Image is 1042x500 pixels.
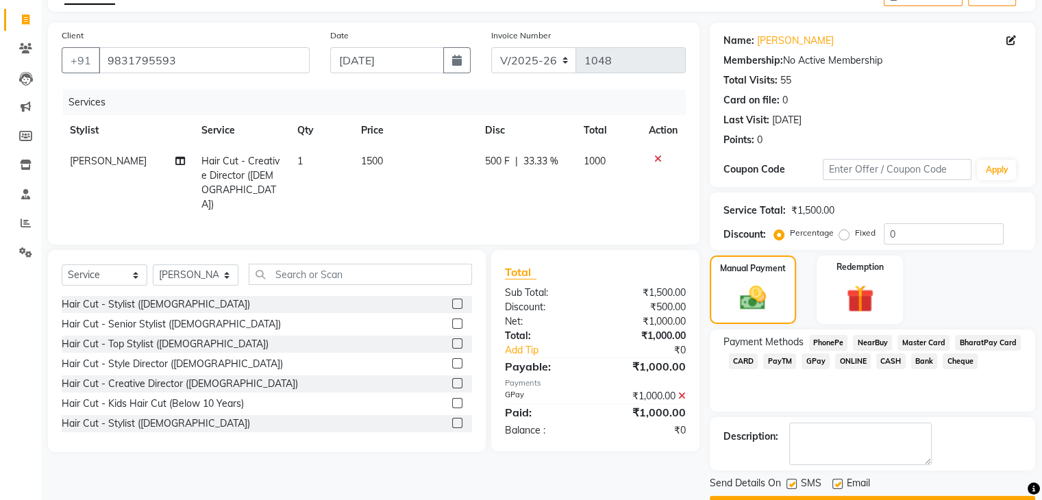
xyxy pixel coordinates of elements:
span: Total [505,265,536,279]
div: ₹1,000.00 [595,329,696,343]
span: NearBuy [853,335,892,351]
div: ₹1,500.00 [791,203,834,218]
span: CARD [729,353,758,369]
div: Net: [495,314,595,329]
span: Master Card [897,335,950,351]
div: ₹500.00 [595,300,696,314]
div: Total: [495,329,595,343]
div: Balance : [495,423,595,438]
div: Total Visits: [723,73,778,88]
div: Sub Total: [495,286,595,300]
div: ₹1,500.00 [595,286,696,300]
div: Hair Cut - Senior Stylist ([DEMOGRAPHIC_DATA]) [62,317,281,332]
label: Invoice Number [491,29,551,42]
th: Total [575,115,641,146]
span: 1000 [584,155,606,167]
span: Payment Methods [723,335,804,349]
div: ₹1,000.00 [595,389,696,403]
div: Hair Cut - Kids Hair Cut (Below 10 Years) [62,397,244,411]
span: 1 [297,155,303,167]
span: 33.33 % [523,154,558,168]
span: SMS [801,476,821,493]
span: CASH [876,353,906,369]
th: Price [353,115,477,146]
div: Hair Cut - Top Stylist ([DEMOGRAPHIC_DATA]) [62,337,269,351]
span: Email [847,476,870,493]
span: ONLINE [835,353,871,369]
th: Stylist [62,115,193,146]
label: Client [62,29,84,42]
div: [DATE] [772,113,802,127]
div: No Active Membership [723,53,1021,68]
input: Enter Offer / Coupon Code [823,159,972,180]
label: Date [330,29,349,42]
div: Hair Cut - Creative Director ([DEMOGRAPHIC_DATA]) [62,377,298,391]
input: Search or Scan [249,264,472,285]
div: Services [63,90,696,115]
div: Points: [723,133,754,147]
span: PayTM [763,353,796,369]
div: 55 [780,73,791,88]
div: Name: [723,34,754,48]
button: +91 [62,47,100,73]
div: Description: [723,429,778,444]
th: Qty [289,115,353,146]
label: Manual Payment [720,262,786,275]
div: Service Total: [723,203,786,218]
div: Hair Cut - Stylist ([DEMOGRAPHIC_DATA]) [62,297,250,312]
a: Add Tip [495,343,612,358]
input: Search by Name/Mobile/Email/Code [99,47,310,73]
div: ₹1,000.00 [595,358,696,375]
div: Discount: [495,300,595,314]
div: Payments [505,377,686,389]
div: Membership: [723,53,783,68]
a: [PERSON_NAME] [757,34,834,48]
th: Action [641,115,686,146]
div: Discount: [723,227,766,242]
div: ₹0 [595,423,696,438]
span: Send Details On [710,476,781,493]
button: Apply [977,160,1016,180]
span: [PERSON_NAME] [70,155,147,167]
span: GPay [802,353,830,369]
span: | [515,154,518,168]
span: Hair Cut - Creative Director ([DEMOGRAPHIC_DATA]) [201,155,280,210]
div: Card on file: [723,93,780,108]
div: GPay [495,389,595,403]
div: ₹1,000.00 [595,314,696,329]
span: Bank [911,353,938,369]
div: Hair Cut - Style Director ([DEMOGRAPHIC_DATA]) [62,357,283,371]
div: ₹0 [612,343,695,358]
div: Hair Cut - Stylist ([DEMOGRAPHIC_DATA]) [62,416,250,431]
label: Redemption [836,261,884,273]
div: 0 [757,133,762,147]
div: 0 [782,93,788,108]
div: Payable: [495,358,595,375]
div: Coupon Code [723,162,823,177]
span: BharatPay Card [955,335,1021,351]
img: _gift.svg [838,282,882,316]
div: ₹1,000.00 [595,404,696,421]
span: 500 F [485,154,510,168]
th: Service [193,115,289,146]
span: PhonePe [809,335,848,351]
div: Paid: [495,404,595,421]
div: Last Visit: [723,113,769,127]
label: Fixed [855,227,876,239]
img: _cash.svg [732,283,774,313]
span: Cheque [943,353,978,369]
th: Disc [477,115,575,146]
span: 1500 [361,155,383,167]
label: Percentage [790,227,834,239]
